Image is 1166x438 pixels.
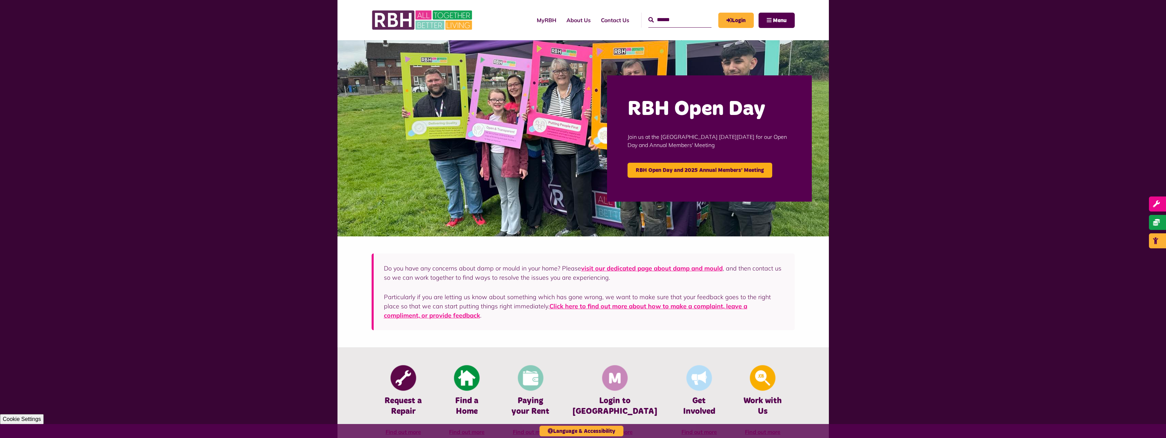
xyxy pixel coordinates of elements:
[454,365,480,391] img: Find A Home
[596,11,634,29] a: Contact Us
[390,365,416,391] img: Report Repair
[382,396,425,417] h4: Request a Repair
[561,11,596,29] a: About Us
[628,96,791,122] h2: RBH Open Day
[628,122,791,159] p: Join us at the [GEOGRAPHIC_DATA] [DATE][DATE] for our Open Day and Annual Members' Meeting
[718,13,754,28] a: MyRBH
[602,365,628,391] img: Membership And Mutuality
[384,264,784,282] p: Do you have any concerns about damp or mould in your home? Please , and then contact us so we can...
[678,396,721,417] h4: Get Involved
[337,40,829,236] img: Image (22)
[741,396,784,417] h4: Work with Us
[581,264,723,272] a: visit our dedicated page about damp and mould
[628,163,772,178] a: RBH Open Day and 2025 Annual Members' Meeting
[445,396,488,417] h4: Find a Home
[384,302,747,319] a: Click here to find out more about how to make a complaint, leave a compliment, or provide feedback
[750,365,776,391] img: Looking For A Job
[759,13,795,28] button: Navigation
[773,18,787,23] span: Menu
[686,365,712,391] img: Get Involved
[384,292,784,320] p: Particularly if you are letting us know about something which has gone wrong, we want to make sur...
[539,426,623,436] button: Language & Accessibility
[509,396,552,417] h4: Paying your Rent
[518,365,543,391] img: Pay Rent
[372,7,474,33] img: RBH
[573,396,657,417] h4: Login to [GEOGRAPHIC_DATA]
[532,11,561,29] a: MyRBH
